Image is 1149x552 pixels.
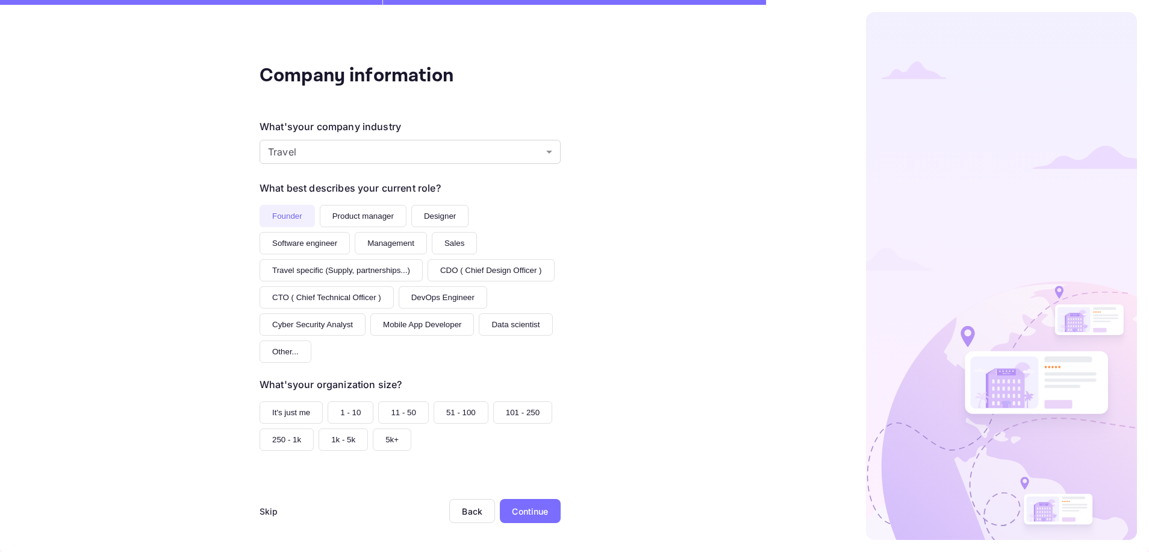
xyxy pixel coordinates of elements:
button: Sales [432,232,477,254]
button: 11 - 50 [378,401,429,424]
div: Company information [260,61,500,90]
button: Management [355,232,427,254]
button: Designer [411,205,469,227]
button: Data scientist [479,313,552,336]
div: What's your company industry [260,119,401,134]
button: Travel specific (Supply, partnerships...) [260,259,423,281]
button: 51 - 100 [434,401,488,424]
button: Mobile App Developer [370,313,474,336]
div: Without label [260,140,561,164]
button: 5k+ [373,428,411,451]
button: Product manager [320,205,406,227]
button: Software engineer [260,232,350,254]
button: 1 - 10 [328,401,373,424]
div: Back [462,506,482,516]
img: logo [866,12,1137,540]
div: Continue [512,505,548,518]
button: 101 - 250 [493,401,552,424]
div: What best describes your current role? [260,181,441,195]
button: CTO ( Chief Technical Officer ) [260,286,394,309]
button: It's just me [260,401,323,424]
button: Other... [260,340,311,363]
div: What's your organization size? [260,377,402,392]
div: Skip [260,505,278,518]
button: 1k - 5k [319,428,368,451]
button: CDO ( Chief Design Officer ) [428,259,555,281]
button: 250 - 1k [260,428,314,451]
button: Founder [260,205,315,227]
button: Cyber Security Analyst [260,313,366,336]
button: DevOps Engineer [399,286,487,309]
